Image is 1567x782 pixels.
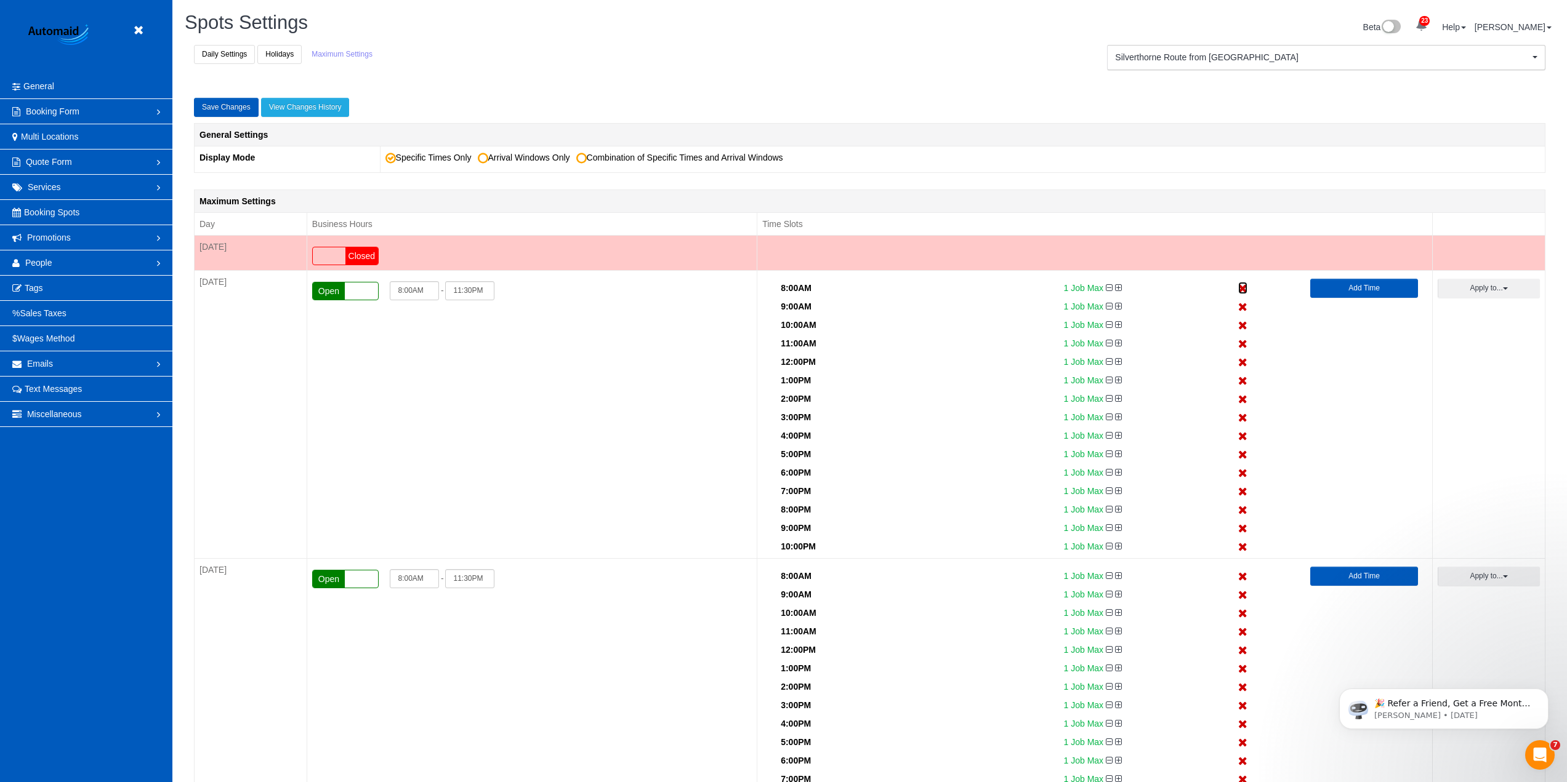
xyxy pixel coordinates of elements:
span: 1 Job Max [1064,394,1104,404]
span: Tags [25,283,43,293]
span: People [25,258,52,268]
span: Emails [27,359,53,369]
strong: 11:00AM [781,338,816,348]
span: 1 Job Max [1064,283,1104,293]
div: Combination of Specific Times and Arrival Windows [576,151,783,164]
strong: 8:00AM [781,283,812,293]
span: 1 Job Max [1064,505,1104,514]
span: Quote Form [26,157,72,167]
td: Business Hours [307,212,757,235]
span: 1 Job Max [1064,700,1104,710]
span: 1 Job Max [1064,523,1104,533]
span: 1 Job Max [1064,737,1104,747]
span: 1 Job Max [1064,756,1104,765]
a: [PERSON_NAME] [1475,22,1552,32]
td: [DATE] [195,270,307,558]
a: Help [1442,22,1466,32]
img: Automaid Logo [22,22,99,49]
strong: 9:00PM [781,523,811,533]
a: Add Time [1310,279,1418,298]
strong: 10:00AM [781,608,816,618]
strong: 6:00PM [781,468,811,477]
td: Display Mode [195,146,381,172]
span: 1 Job Max [1064,589,1104,599]
a: Maximum Settings [304,46,380,63]
strong: 10:00AM [781,320,816,330]
span: 1 Job Max [1064,412,1104,422]
strong: 12:00PM [781,357,816,367]
strong: 9:00AM [781,589,812,599]
span: 1 Job Max [1064,486,1104,496]
div: Specific Times Only [385,151,472,164]
td: [DATE] [195,235,307,270]
strong: 10:00PM [781,541,816,551]
span: Open [313,282,345,300]
strong: 5:00PM [781,449,811,459]
span: 1 Job Max [1064,608,1104,618]
strong: 5:00PM [781,737,811,747]
span: Promotions [27,233,71,242]
strong: 4:00PM [781,719,811,728]
td: Maximum Settings [195,190,1545,212]
span: 1 Job Max [1064,301,1104,311]
span: Closed [345,247,377,265]
div: Arrival Windows Only [478,151,570,164]
a: Beta [1363,22,1401,32]
button: Apply to... [1438,567,1540,586]
a: Holidays [257,45,302,64]
span: 1 Job Max [1064,357,1104,367]
span: Multi Locations [21,132,78,142]
span: General [23,81,54,91]
iframe: Intercom notifications message [1321,663,1567,749]
strong: 12:00PM [781,645,816,655]
strong: 11:00AM [781,626,816,636]
button: Silverthorne Route from [GEOGRAPHIC_DATA] [1107,45,1545,70]
strong: 3:00PM [781,412,811,422]
span: 1 Job Max [1064,468,1104,477]
span: Text Messages [25,384,82,394]
span: Booking Spots [24,207,79,217]
iframe: Intercom live chat [1525,740,1555,770]
strong: 4:00PM [781,431,811,441]
span: 1 Job Max [1064,571,1104,581]
img: New interface [1380,20,1401,36]
span: Spots Settings [185,12,308,33]
a: Add Time [1310,567,1418,586]
strong: 8:00AM [781,571,812,581]
input: Close [445,281,494,300]
input: Close [445,569,494,588]
div: - [439,284,445,297]
span: 1 Job Max [1064,431,1104,441]
span: Silverthorne Route from [GEOGRAPHIC_DATA] [1115,51,1529,63]
span: 7 [1550,740,1560,750]
span: 1 Job Max [1064,626,1104,636]
strong: 2:00PM [781,394,811,404]
span: 1 Job Max [1064,320,1104,330]
span: Sales Taxes [20,308,66,318]
span: 1 Job Max [1064,375,1104,385]
span: 1 Job Max [1064,449,1104,459]
span: Booking Form [26,106,79,116]
strong: 9:00AM [781,301,812,311]
strong: 1:00PM [781,663,811,673]
td: Time Slots [757,212,1433,235]
span: 1 Job Max [1064,719,1104,728]
span: 1 Job Max [1064,663,1104,673]
strong: 3:00PM [781,700,811,710]
strong: 2:00PM [781,682,811,692]
span: 1 Job Max [1064,682,1104,692]
a: Daily Settings [194,45,255,64]
strong: 7:00PM [781,486,811,496]
span: 1 Job Max [1064,541,1104,551]
strong: 8:00PM [781,505,811,514]
span: Miscellaneous [27,409,82,419]
td: Day [195,212,307,235]
input: Open [390,281,439,300]
strong: 6:00PM [781,756,811,765]
span: 1 Job Max [1064,645,1104,655]
div: - [439,572,445,585]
